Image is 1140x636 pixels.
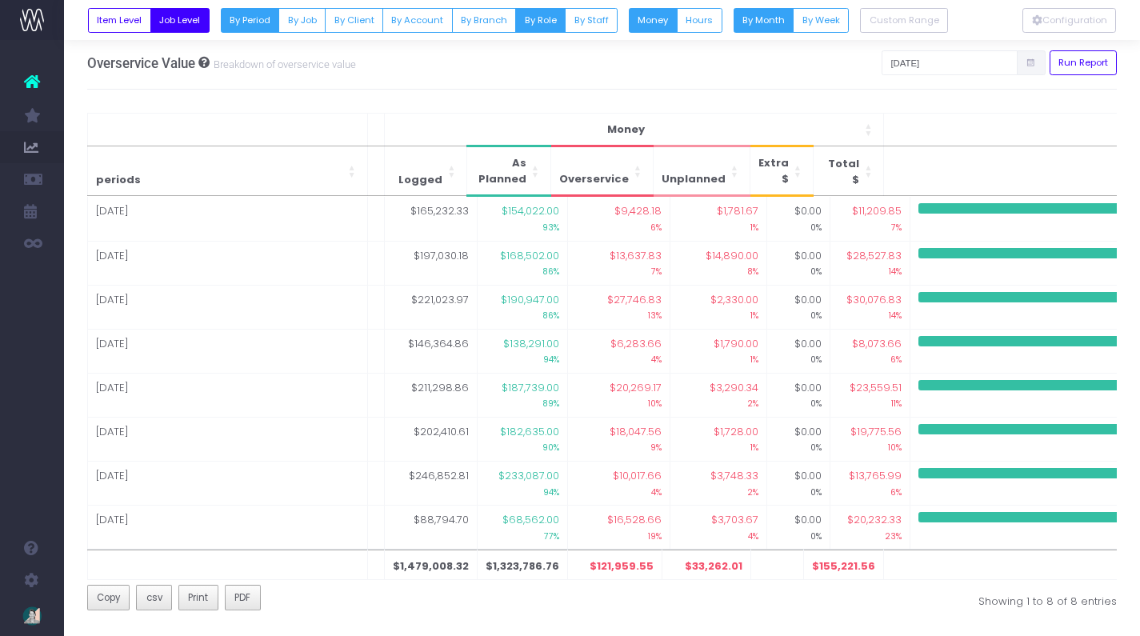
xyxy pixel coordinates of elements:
small: 94% [486,351,559,366]
th: $1,479,008.32 [384,550,477,580]
small: 0% [775,219,822,234]
span: $23,559.51 [850,380,902,396]
td: [DATE] [87,197,367,241]
button: Job Level [150,8,210,33]
small: 4% [678,528,758,543]
small: 8% [678,263,758,278]
small: 23% [838,528,902,543]
th: $1,323,786.76 [477,550,567,580]
div: Small button group [726,8,850,33]
input: Pick start date [882,50,1018,75]
span: As Planned [475,155,526,186]
small: 13% [576,307,662,322]
span: Unplanned [662,171,726,187]
span: $155,221.56 [812,558,875,574]
span: $3,290.34 [710,380,758,396]
span: Logged [398,172,442,188]
small: Breakdown of overservice value [210,55,356,71]
small: 86% [486,307,559,322]
div: Small button group [80,8,210,33]
small: 4% [576,484,662,499]
div: Small button group [852,8,948,33]
small: 7% [838,219,902,234]
small: 10% [838,439,902,454]
button: By Week [793,8,849,33]
button: Custom Range [860,8,948,33]
span: $9,428.18 [614,203,662,219]
span: $1,790.00 [714,336,758,352]
button: Item Level [88,8,151,33]
th: periods: Activate to sort [87,113,367,146]
th: Logged: Activate to sort [384,146,467,196]
span: $233,087.00 [498,468,559,484]
small: 1% [678,351,758,366]
small: 0% [775,351,822,366]
div: Showing 1 to 8 of 8 entries [614,585,1118,610]
img: images/default_profile_image.png [20,604,44,628]
button: By Period [221,8,280,33]
td: $146,364.86 [384,329,477,373]
small: 0% [775,528,822,543]
small: 0% [775,439,822,454]
small: 2% [678,484,758,499]
button: Copy [87,585,130,610]
span: $20,269.17 [610,380,662,396]
span: Money [607,122,645,138]
td: $211,298.86 [384,373,477,417]
span: $11,209.85 [852,203,902,219]
span: $0.00 [794,336,822,352]
button: Money [629,8,678,33]
span: $20,232.33 [847,512,902,528]
span: $138,291.00 [503,336,559,352]
button: By Job [278,8,326,33]
td: $202,410.61 [384,417,477,461]
span: $30,076.83 [846,292,902,308]
span: $3,748.33 [710,468,758,484]
small: 86% [486,263,559,278]
small: 14% [838,307,902,322]
button: By Account [382,8,453,33]
span: $1,781.67 [717,203,758,219]
td: $197,030.18 [384,241,477,285]
small: 6% [576,219,662,234]
small: 77% [486,528,559,543]
button: By Branch [452,8,517,33]
td: [DATE] [87,373,367,417]
small: 1% [678,307,758,322]
button: csv [136,585,172,610]
span: $121,959.55 [590,558,654,574]
span: periods [96,122,141,138]
small: 89% [486,395,559,410]
small: 1% [678,439,758,454]
th: periods: Activate to sort [87,146,367,196]
span: $16,528.66 [607,512,662,528]
td: [DATE] [87,329,367,373]
td: $221,023.97 [384,285,477,329]
span: $154,022.00 [502,203,559,219]
small: 7% [576,263,662,278]
span: $19,775.56 [850,424,902,440]
td: [DATE] [87,417,367,461]
span: $14,890.00 [706,248,758,264]
td: $88,794.70 [384,506,477,550]
span: $2,330.00 [710,292,758,308]
span: $190,947.00 [501,292,559,308]
button: Configuration [1022,8,1116,33]
button: Run Report [1050,50,1118,75]
span: $3,703.67 [711,512,758,528]
span: Extra $ [758,155,789,186]
small: 0% [775,263,822,278]
span: $68,562.00 [502,512,559,528]
div: Small button group [621,8,722,33]
td: $165,232.33 [384,197,477,241]
small: 2% [678,395,758,410]
button: By Client [325,8,383,33]
td: [DATE] [87,241,367,285]
span: $0.00 [794,512,822,528]
span: $18,047.56 [610,424,662,440]
span: $0.00 [794,203,822,219]
small: 19% [576,528,662,543]
span: $0.00 [794,380,822,396]
th: Total $: Activate to sort [813,146,883,196]
button: By Role [515,8,566,33]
